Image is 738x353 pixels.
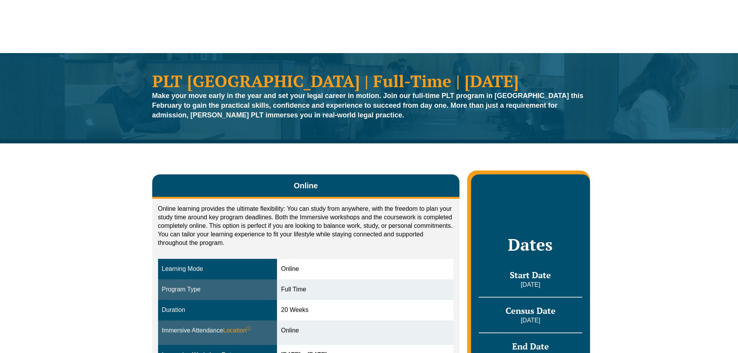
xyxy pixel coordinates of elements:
[506,305,556,316] span: Census Date
[162,326,274,335] div: Immersive Attendance
[512,341,549,352] span: End Date
[152,72,586,89] h1: PLT [GEOGRAPHIC_DATA] | Full-Time | [DATE]
[246,326,251,331] sup: ⓘ
[162,265,274,274] div: Learning Mode
[294,180,318,191] span: Online
[281,285,450,294] div: Full Time
[479,235,582,254] h2: Dates
[479,316,582,325] p: [DATE]
[162,285,274,294] div: Program Type
[281,326,450,335] div: Online
[281,265,450,274] div: Online
[152,92,583,119] strong: Make your move early in the year and set your legal career in motion. Join our full-time PLT prog...
[223,326,251,335] span: Location
[510,269,551,281] span: Start Date
[158,205,454,247] p: Online learning provides the ultimate flexibility: You can study from anywhere, with the freedom ...
[281,306,450,315] div: 20 Weeks
[162,306,274,315] div: Duration
[479,281,582,289] p: [DATE]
